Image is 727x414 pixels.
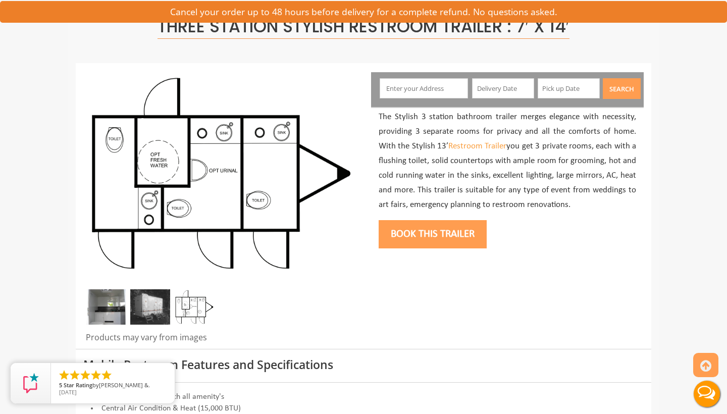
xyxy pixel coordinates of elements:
li:  [90,369,102,381]
li:  [69,369,81,381]
img: Side view of three station restroom trailer with three separate doors with signs [83,72,356,274]
input: Delivery Date [472,78,534,98]
button: Live Chat [687,374,727,414]
div: Products may vary from images [83,332,356,349]
p: The Stylish 3 station bathroom trailer merges elegance with necessity, providing 3 separate rooms... [379,110,636,212]
a: Restroom Trailer [448,142,506,150]
button: Book this trailer [379,220,487,248]
li:  [100,369,113,381]
span: by [59,382,167,389]
li: 3 Station Restroom with all amenity's [83,391,644,403]
span: 5 [59,381,62,389]
span: [PERSON_NAME] &. [99,381,150,389]
li:  [79,369,91,381]
span: Star Rating [64,381,92,389]
li:  [58,369,70,381]
img: Floor Plan of 3 station restroom with sink and toilet [174,289,214,325]
button: Search [603,78,641,99]
input: Enter your Address [380,78,469,98]
input: Pick up Date [538,78,600,98]
span: Three Station Stylish Restroom Trailer : 7′ x 14′ [158,15,569,39]
img: Review Rating [21,373,41,393]
h3: Mobile Restroom Features and Specifications [83,358,644,371]
img: Zoomed out full inside view of restroom station with a stall, a mirror and a sink [86,289,126,325]
img: Side view of three station restroom trailer with three separate doors with signs [130,289,170,325]
span: [DATE] [59,388,77,396]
